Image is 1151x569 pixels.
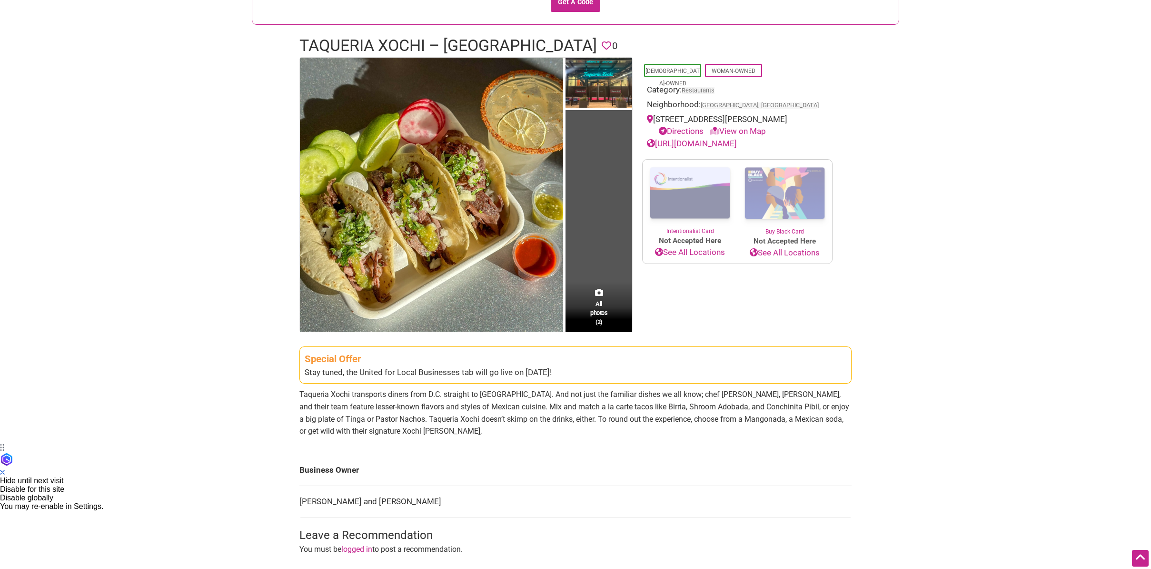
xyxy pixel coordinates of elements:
[1132,550,1149,567] div: Scroll Back to Top
[710,126,766,136] a: View on Map
[737,247,832,259] a: See All Locations
[299,388,852,437] p: Taqueria Xochi transports diners from D.C. straight to [GEOGRAPHIC_DATA]. And not just the famili...
[647,139,737,148] a: [URL][DOMAIN_NAME]
[647,84,828,99] div: Category:
[341,545,372,554] a: logged in
[612,39,617,53] span: 0
[305,366,846,379] div: Stay tuned, the United for Local Businesses tab will go live on [DATE]!
[300,58,563,332] img: Taqueria Xochi
[590,299,607,326] span: All photos (2)
[643,160,737,235] a: Intentionalist Card
[299,528,852,544] h3: Leave a Recommendation
[299,34,597,57] h1: Taqueria Xochi – [GEOGRAPHIC_DATA]
[737,236,832,247] span: Not Accepted Here
[737,160,832,227] img: Buy Black Card
[305,352,846,366] div: Special Offer
[737,160,832,236] a: Buy Black Card
[645,68,700,87] a: [DEMOGRAPHIC_DATA]-Owned
[701,102,819,109] span: [GEOGRAPHIC_DATA], [GEOGRAPHIC_DATA]
[299,543,852,556] p: You must be to post a recommendation.
[659,126,704,136] a: Directions
[299,455,852,486] td: Business Owner
[647,99,828,113] div: Neighborhood:
[682,87,714,94] a: Restaurants
[643,235,737,246] span: Not Accepted Here
[647,113,828,138] div: [STREET_ADDRESS][PERSON_NAME]
[712,68,755,74] a: Woman-Owned
[299,486,852,518] td: [PERSON_NAME] and [PERSON_NAME]
[643,246,737,259] a: See All Locations
[643,160,737,227] img: Intentionalist Card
